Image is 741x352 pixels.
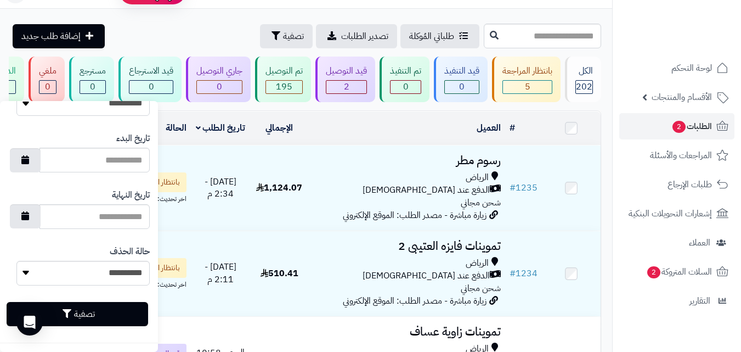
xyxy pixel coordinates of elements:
[343,294,487,308] span: زيارة مباشرة - مصدر الطلب: الموقع الإلكتروني
[149,80,154,93] span: 0
[196,121,246,135] a: تاريخ الطلب
[377,57,432,102] a: تم التنفيذ 0
[409,30,454,43] span: طلباتي المُوكلة
[341,30,388,43] span: تصدير الطلبات
[619,200,734,227] a: إشعارات التحويلات البنكية
[363,270,490,282] span: الدفع عند [DEMOGRAPHIC_DATA]
[459,80,465,93] span: 0
[652,90,712,105] span: الأقسام والمنتجات
[313,57,377,102] a: قيد التوصيل 2
[619,171,734,198] a: طلبات الإرجاع
[265,65,303,77] div: تم التوصيل
[619,113,734,139] a: الطلبات2
[575,65,593,77] div: الكل
[510,267,516,280] span: #
[26,57,67,102] a: ملغي 0
[525,80,530,93] span: 5
[672,121,686,133] span: 2
[276,80,292,93] span: 195
[510,181,516,194] span: #
[217,80,222,93] span: 0
[16,309,43,336] div: Open Intercom Messenger
[205,175,236,201] span: [DATE] - 2:34 م
[45,80,50,93] span: 0
[80,65,106,77] div: مسترجع
[510,181,538,194] a: #1235
[13,24,105,48] a: إضافة طلب جديد
[650,148,712,163] span: المراجعات والأسئلة
[116,57,184,102] a: قيد الاسترجاع 0
[316,24,397,48] a: تصدير الطلبات
[563,57,603,102] a: الكل202
[197,81,242,93] div: 0
[502,65,552,77] div: بانتظار المراجعة
[403,80,409,93] span: 0
[343,209,487,222] span: زيارة مباشرة - مصدر الطلب: الموقع الإلكتروني
[619,259,734,285] a: السلات المتروكة2
[116,132,150,145] label: تاريخ البدء
[390,65,421,77] div: تم التنفيذ
[313,326,501,338] h3: تموينات زاوية عساف
[313,154,501,167] h3: رسوم مطر
[477,121,501,135] a: العميل
[647,266,660,278] span: 2
[619,142,734,169] a: المراجعات والأسئلة
[90,80,95,93] span: 0
[166,121,186,135] a: الحالة
[668,177,712,192] span: طلبات الإرجاع
[629,206,712,221] span: إشعارات التحويلات البنكية
[619,55,734,81] a: لوحة التحكم
[432,57,490,102] a: قيد التنفيذ 0
[80,81,105,93] div: 0
[253,57,313,102] a: تم التوصيل 195
[67,57,116,102] a: مسترجع 0
[196,65,242,77] div: جاري التوصيل
[7,302,148,326] button: تصفية
[326,65,367,77] div: قيد التوصيل
[344,80,349,93] span: 2
[445,81,479,93] div: 0
[266,81,302,93] div: 195
[466,171,489,184] span: الرياض
[184,57,253,102] a: جاري التوصيل 0
[21,30,81,43] span: إضافة طلب جديد
[326,81,366,93] div: 2
[129,65,173,77] div: قيد الاسترجاع
[256,181,302,194] span: 1,124.07
[503,81,552,93] div: 5
[313,240,501,253] h3: تموينات فايزه العتيبى 2
[261,267,298,280] span: 510.41
[619,230,734,256] a: العملاء
[444,65,479,77] div: قيد التنفيذ
[671,60,712,76] span: لوحة التحكم
[576,80,592,93] span: 202
[39,65,56,77] div: ملغي
[205,260,236,286] span: [DATE] - 2:11 م
[689,235,710,250] span: العملاء
[129,81,173,93] div: 0
[689,293,710,309] span: التقارير
[39,81,56,93] div: 0
[400,24,479,48] a: طلباتي المُوكلة
[260,24,313,48] button: تصفية
[461,196,501,209] span: شحن مجاني
[110,245,150,258] label: حالة الحذف
[466,257,489,270] span: الرياض
[646,264,712,280] span: السلات المتروكة
[265,121,293,135] a: الإجمالي
[490,57,563,102] a: بانتظار المراجعة 5
[283,30,304,43] span: تصفية
[510,121,515,135] a: #
[510,267,538,280] a: #1234
[671,119,712,134] span: الطلبات
[461,282,501,295] span: شحن مجاني
[112,189,150,202] label: تاريخ النهاية
[619,288,734,314] a: التقارير
[391,81,421,93] div: 0
[363,184,490,197] span: الدفع عند [DEMOGRAPHIC_DATA]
